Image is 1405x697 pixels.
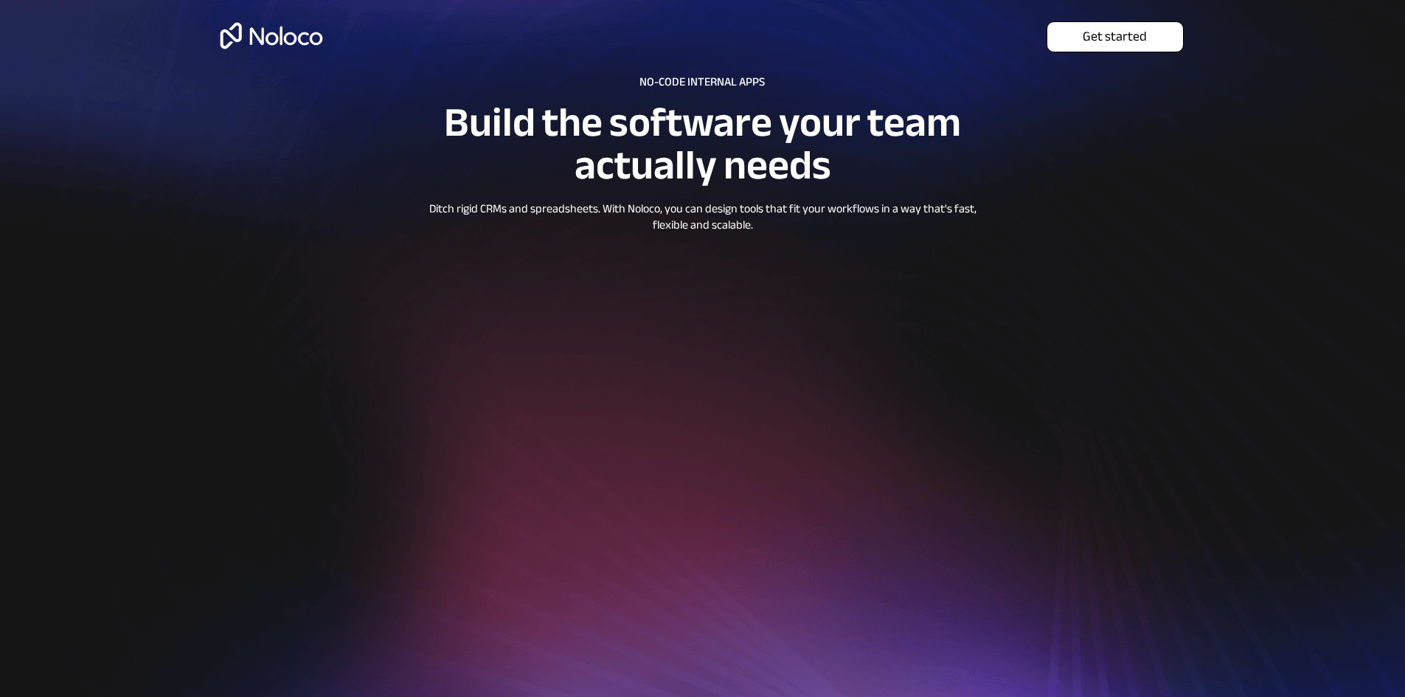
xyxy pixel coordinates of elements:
[1047,21,1184,52] a: Get started
[1047,29,1183,45] span: Get started
[293,248,1110,686] iframe: Platform overview
[444,84,961,204] span: Build the software your team actually needs
[429,198,976,236] span: Ditch rigid CRMs and spreadsheets. With Noloco, you can design tools that fit your workflows in a...
[639,71,765,93] span: NO-CODE INTERNAL APPS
